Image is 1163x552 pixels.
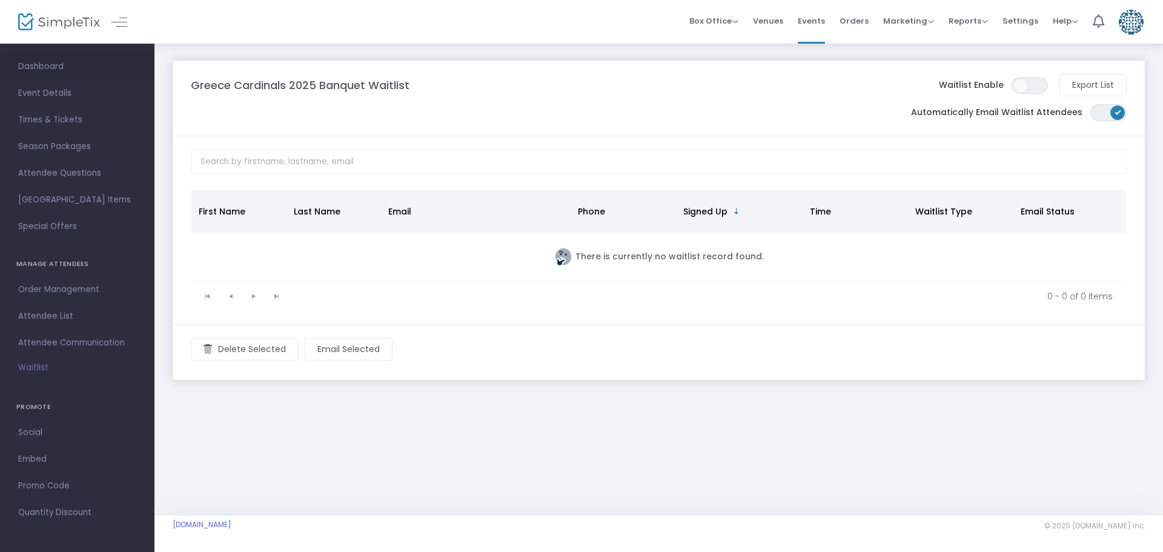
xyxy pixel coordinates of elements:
input: Search by firstname, lastname, email [191,150,1127,175]
span: Season Packages [18,139,136,155]
span: Orders [840,5,869,36]
span: Attendee Questions [18,165,136,181]
span: Event Details [18,85,136,101]
label: Automatically Email Waitlist Attendees [911,106,1082,119]
span: Attendee List [18,308,136,324]
span: Quantity Discount [18,505,136,520]
span: [GEOGRAPHIC_DATA] Items [18,192,136,208]
span: Embed [18,451,136,467]
label: Waitlist Enable [939,79,1004,91]
span: Marketing [883,15,934,27]
th: Waitlist Type [908,190,1013,233]
span: © 2025 [DOMAIN_NAME] Inc. [1044,521,1145,531]
span: Times & Tickets [18,112,136,128]
span: ON [1115,109,1121,115]
td: There is currently no waitlist record found. [191,233,1126,282]
span: Help [1053,15,1078,27]
a: [DOMAIN_NAME] [173,520,231,530]
span: Email [388,205,411,218]
span: Order Management [18,282,136,298]
span: Last Name [294,205,340,218]
img: face thinking [554,248,572,266]
h4: MANAGE ATTENDEES [16,252,138,276]
span: Dashboard [18,59,136,75]
kendo-pager-info: 0 - 0 of 0 items [297,290,1113,302]
m-panel-title: Greece Cardinals 2025 Banquet Waitlist [191,77,409,93]
th: Email Status [1013,190,1119,233]
span: Venues [753,5,783,36]
h4: PROMOTE [16,395,138,419]
span: Promo Code [18,478,136,494]
span: Events [798,5,825,36]
span: Sortable [732,207,741,216]
th: Time [803,190,908,233]
th: Phone [571,190,676,233]
span: Settings [1002,5,1038,36]
span: First Name [199,205,245,218]
span: Social [18,425,136,441]
div: Data table [191,190,1126,282]
span: Waitlist [18,362,48,374]
span: Signed Up [683,205,727,218]
span: Attendee Communication [18,335,136,351]
span: Special Offers [18,219,136,234]
span: Box Office [689,15,738,27]
span: Reports [949,15,988,27]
